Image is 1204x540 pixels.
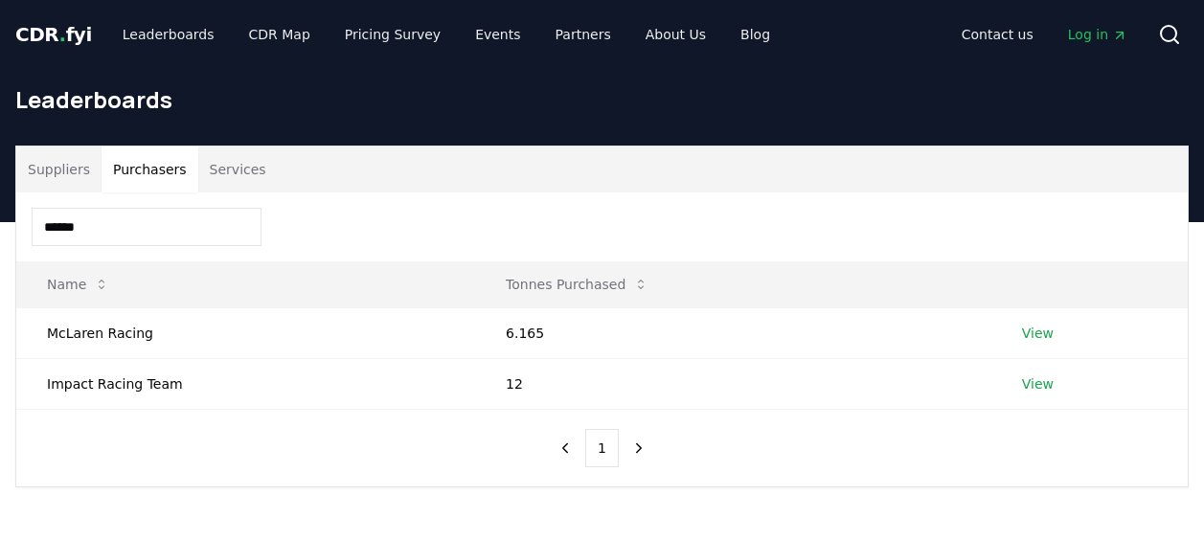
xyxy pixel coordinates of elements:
td: McLaren Racing [16,307,475,358]
button: Tonnes Purchased [490,265,664,304]
a: CDR Map [234,17,326,52]
a: Blog [725,17,785,52]
td: 12 [475,358,991,409]
a: Partners [540,17,626,52]
nav: Main [107,17,785,52]
button: Services [198,146,278,192]
a: Leaderboards [107,17,230,52]
nav: Main [946,17,1143,52]
a: CDR.fyi [15,21,92,48]
a: Contact us [946,17,1049,52]
td: Impact Racing Team [16,358,475,409]
a: About Us [630,17,721,52]
span: . [59,23,66,46]
a: View [1022,324,1054,343]
a: Events [460,17,535,52]
a: Log in [1053,17,1143,52]
button: 1 [585,429,619,467]
button: next page [623,429,655,467]
h1: Leaderboards [15,84,1189,115]
a: Pricing Survey [329,17,456,52]
td: 6.165 [475,307,991,358]
button: previous page [549,429,581,467]
span: CDR fyi [15,23,92,46]
a: View [1022,374,1054,394]
button: Purchasers [102,146,198,192]
span: Log in [1068,25,1127,44]
button: Suppliers [16,146,102,192]
button: Name [32,265,125,304]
